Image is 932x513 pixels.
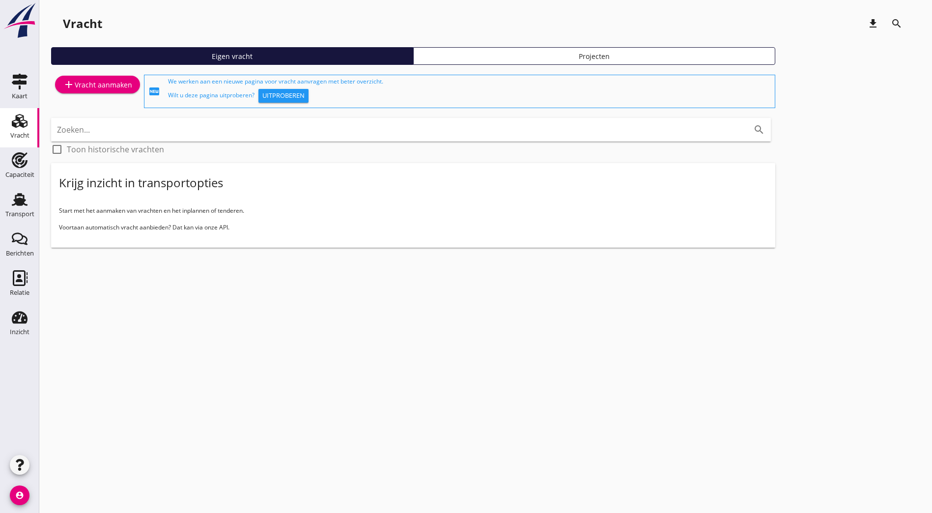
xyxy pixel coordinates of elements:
div: Relatie [10,289,29,296]
div: Vracht [10,132,29,139]
div: Kaart [12,93,28,99]
div: Vracht [63,16,102,31]
i: download [867,18,879,29]
a: Vracht aanmaken [55,76,140,93]
div: Transport [5,211,34,217]
input: Zoeken... [57,122,737,138]
a: Projecten [413,47,775,65]
div: Vracht aanmaken [63,79,132,90]
div: Uitproberen [262,91,305,101]
i: account_circle [10,485,29,505]
i: search [753,124,765,136]
i: add [63,79,75,90]
div: Capaciteit [5,171,34,178]
p: Start met het aanmaken van vrachten en het inplannen of tenderen. [59,206,767,215]
div: Berichten [6,250,34,256]
p: Voortaan automatisch vracht aanbieden? Dat kan via onze API. [59,223,767,232]
div: Projecten [418,51,771,61]
a: Eigen vracht [51,47,413,65]
div: Krijg inzicht in transportopties [59,175,223,191]
div: Inzicht [10,329,29,335]
div: Eigen vracht [56,51,409,61]
i: fiber_new [148,85,160,97]
i: search [891,18,903,29]
label: Toon historische vrachten [67,144,164,154]
img: logo-small.a267ee39.svg [2,2,37,39]
div: We werken aan een nieuwe pagina voor vracht aanvragen met beter overzicht. Wilt u deze pagina uit... [168,77,771,106]
button: Uitproberen [258,89,309,103]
